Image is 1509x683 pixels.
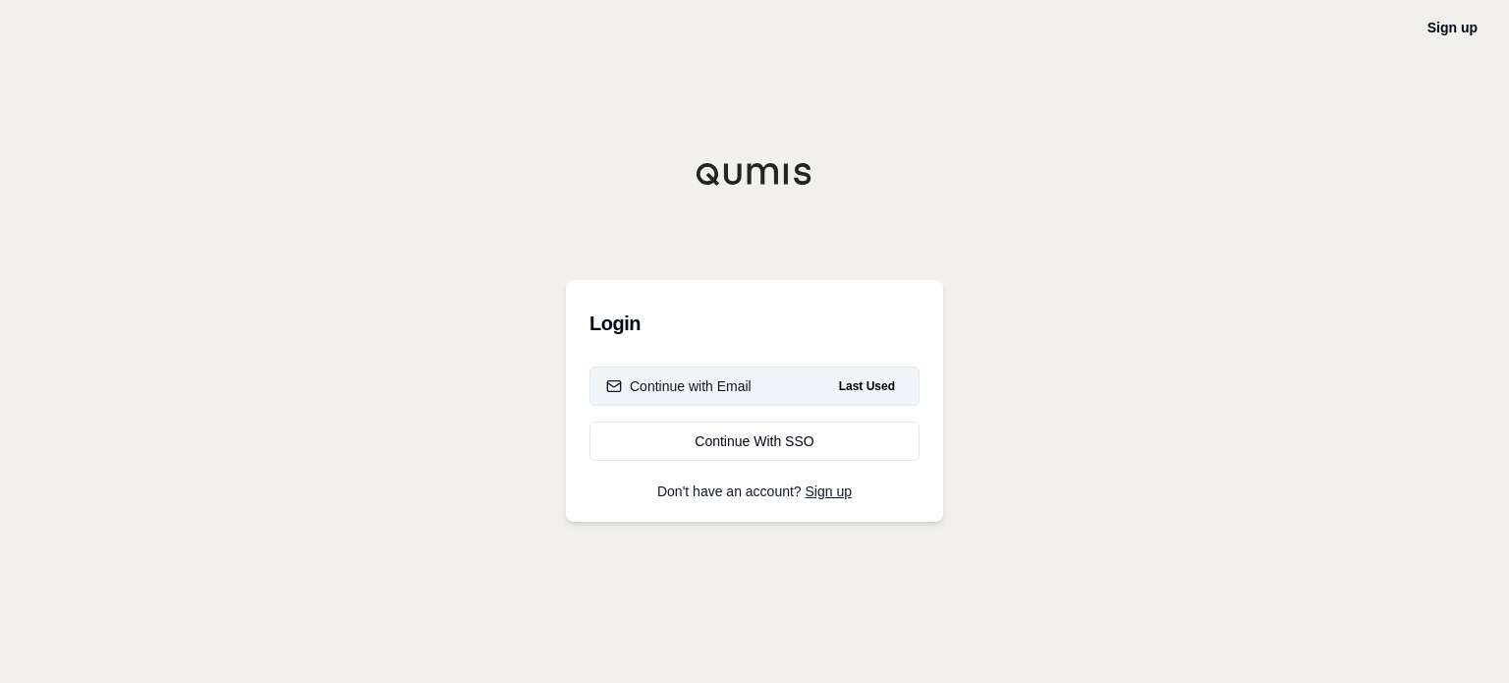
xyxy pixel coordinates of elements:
[606,376,752,396] div: Continue with Email
[589,484,920,498] p: Don't have an account?
[806,484,852,499] a: Sign up
[1427,20,1478,35] a: Sign up
[589,422,920,461] a: Continue With SSO
[589,304,920,343] h3: Login
[696,162,813,186] img: Qumis
[606,431,903,451] div: Continue With SSO
[831,374,903,398] span: Last Used
[589,367,920,406] button: Continue with EmailLast Used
